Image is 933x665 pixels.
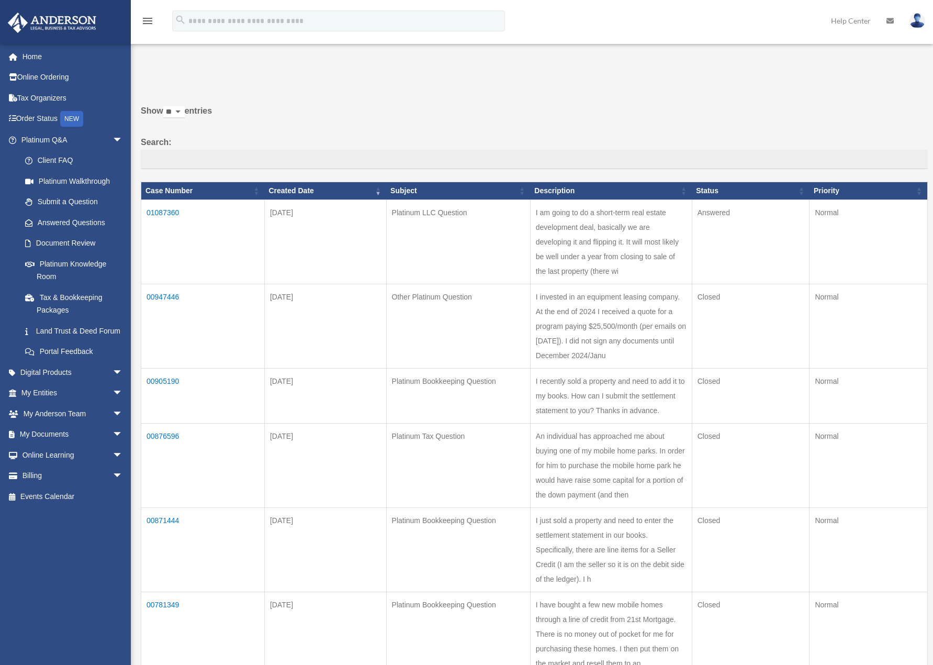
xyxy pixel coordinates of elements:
th: Created Date: activate to sort column ascending [264,182,386,200]
img: User Pic [909,13,925,28]
a: Portal Feedback [15,341,133,362]
th: Subject: activate to sort column ascending [386,182,530,200]
td: Platinum Tax Question [386,424,530,508]
span: arrow_drop_down [113,445,133,466]
span: arrow_drop_down [113,383,133,404]
td: Closed [692,369,810,424]
a: menu [141,18,154,27]
i: search [175,14,186,26]
span: arrow_drop_down [113,465,133,487]
div: NEW [60,111,83,127]
th: Description: activate to sort column ascending [530,182,692,200]
span: arrow_drop_down [113,403,133,425]
td: Normal [810,284,928,369]
td: [DATE] [264,369,386,424]
a: Answered Questions [15,212,128,233]
a: Document Review [15,233,133,254]
a: Digital Productsarrow_drop_down [7,362,139,383]
td: 00876596 [141,424,265,508]
td: I invested in an equipment leasing company. At the end of 2024 I received a quote for a program p... [530,284,692,369]
td: Normal [810,369,928,424]
td: [DATE] [264,424,386,508]
td: Platinum LLC Question [386,200,530,284]
a: Platinum Q&Aarrow_drop_down [7,129,133,150]
td: 01087360 [141,200,265,284]
a: Platinum Walkthrough [15,171,133,192]
a: My Entitiesarrow_drop_down [7,383,139,404]
td: [DATE] [264,508,386,592]
td: Normal [810,424,928,508]
span: arrow_drop_down [113,362,133,383]
td: 00871444 [141,508,265,592]
td: I just sold a property and need to enter the settlement statement in our books. Specifically, the... [530,508,692,592]
th: Case Number: activate to sort column ascending [141,182,265,200]
span: arrow_drop_down [113,424,133,446]
a: Order StatusNEW [7,108,139,130]
td: An individual has approached me about buying one of my mobile home parks. In order for him to pur... [530,424,692,508]
td: Normal [810,508,928,592]
span: arrow_drop_down [113,129,133,151]
td: Normal [810,200,928,284]
td: 00905190 [141,369,265,424]
td: Platinum Bookkeeping Question [386,508,530,592]
td: Closed [692,284,810,369]
a: Events Calendar [7,486,139,507]
a: Submit a Question [15,192,133,213]
td: Platinum Bookkeeping Question [386,369,530,424]
a: My Documentsarrow_drop_down [7,424,139,445]
td: I am going to do a short-term real estate development deal, basically we are developing it and fl... [530,200,692,284]
td: Closed [692,508,810,592]
td: Other Platinum Question [386,284,530,369]
a: My Anderson Teamarrow_drop_down [7,403,139,424]
th: Priority: activate to sort column ascending [810,182,928,200]
a: Tax Organizers [7,87,139,108]
a: Land Trust & Deed Forum [15,320,133,341]
th: Status: activate to sort column ascending [692,182,810,200]
a: Platinum Knowledge Room [15,253,133,287]
a: Tax & Bookkeeping Packages [15,287,133,320]
a: Billingarrow_drop_down [7,465,139,486]
label: Search: [141,135,928,170]
img: Anderson Advisors Platinum Portal [5,13,99,33]
i: menu [141,15,154,27]
td: Closed [692,424,810,508]
td: I recently sold a property and need to add it to my books. How can I submit the settlement statem... [530,369,692,424]
a: Home [7,46,139,67]
td: [DATE] [264,284,386,369]
input: Search: [141,150,928,170]
td: [DATE] [264,200,386,284]
a: Online Ordering [7,67,139,88]
select: Showentries [163,106,185,118]
label: Show entries [141,104,928,129]
td: Answered [692,200,810,284]
a: Online Learningarrow_drop_down [7,445,139,465]
td: 00947446 [141,284,265,369]
a: Client FAQ [15,150,133,171]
